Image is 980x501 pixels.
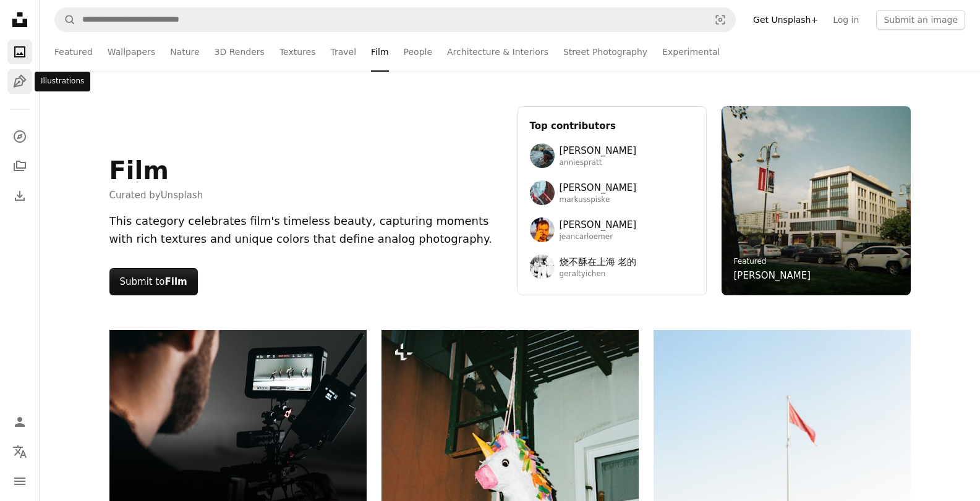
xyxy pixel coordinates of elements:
[109,156,203,185] h1: Film
[530,217,694,242] a: Avatar of user Jean Carlo Emer[PERSON_NAME]jeancarloemer
[7,410,32,434] a: Log in / Sign up
[170,32,199,72] a: Nature
[109,268,198,295] button: Submit toFilm
[530,119,694,133] h3: Top contributors
[560,180,637,195] span: [PERSON_NAME]
[560,143,637,158] span: [PERSON_NAME]
[530,255,555,279] img: Avatar of user 烧不酥在上海 老的
[161,190,203,201] a: Unsplash
[560,269,637,279] span: geraltyichen
[530,180,555,205] img: Avatar of user Markus Spiske
[530,255,694,279] a: Avatar of user 烧不酥在上海 老的烧不酥在上海 老的geraltyichen
[447,32,548,72] a: Architecture & Interiors
[530,217,555,242] img: Avatar of user Jean Carlo Emer
[530,180,694,205] a: Avatar of user Markus Spiske[PERSON_NAME]markusspiske
[560,217,637,232] span: [PERSON_NAME]
[109,188,203,203] span: Curated by
[7,7,32,35] a: Home — Unsplash
[7,40,32,64] a: Photos
[825,10,866,30] a: Log in
[7,439,32,464] button: Language
[165,276,187,287] strong: Film
[109,213,503,248] div: This category celebrates film's timeless beauty, capturing moments with rich textures and unique ...
[560,255,637,269] span: 烧不酥在上海 老的
[7,124,32,149] a: Explore
[560,232,637,242] span: jeancarloemer
[7,69,32,94] a: Illustrations
[662,32,720,72] a: Experimental
[55,8,76,32] button: Search Unsplash
[734,257,767,266] a: Featured
[54,7,736,32] form: Find visuals sitewide
[7,183,32,208] a: Download History
[734,268,811,283] a: [PERSON_NAME]
[560,195,637,205] span: markusspiske
[705,8,735,32] button: Visual search
[215,32,265,72] a: 3D Renders
[560,158,637,168] span: anniespratt
[563,32,647,72] a: Street Photography
[54,32,93,72] a: Featured
[279,32,316,72] a: Textures
[876,10,965,30] button: Submit an image
[108,32,155,72] a: Wallpapers
[7,469,32,494] button: Menu
[404,32,433,72] a: People
[330,32,356,72] a: Travel
[530,143,555,168] img: Avatar of user Annie Spratt
[7,154,32,179] a: Collections
[381,453,639,464] a: a paper mache of a unicorn hanging from a hook
[746,10,825,30] a: Get Unsplash+
[530,143,694,168] a: Avatar of user Annie Spratt[PERSON_NAME]anniespratt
